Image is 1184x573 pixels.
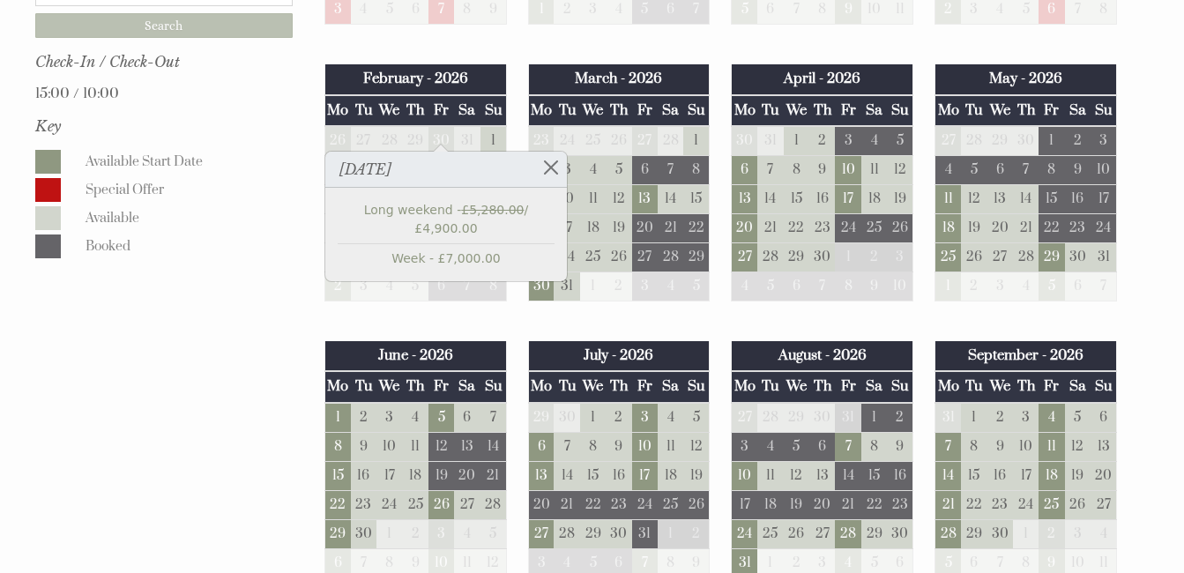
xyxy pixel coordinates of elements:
[1013,403,1039,433] td: 3
[554,403,579,433] td: 30
[1065,432,1091,461] td: 12
[606,432,631,461] td: 9
[732,64,913,94] th: April - 2026
[480,95,506,126] th: Su
[1091,95,1116,126] th: Su
[606,95,631,126] th: Th
[338,249,555,268] a: Week - £7,000.00
[961,272,987,301] td: 2
[376,272,402,301] td: 4
[887,432,912,461] td: 9
[861,156,887,185] td: 11
[528,64,710,94] th: March - 2026
[580,156,606,185] td: 4
[402,461,428,490] td: 18
[757,185,783,214] td: 14
[554,95,579,126] th: Tu
[528,432,554,461] td: 6
[861,95,887,126] th: Sa
[402,432,428,461] td: 11
[632,185,658,214] td: 13
[732,432,757,461] td: 3
[961,126,987,156] td: 28
[732,214,757,243] td: 20
[632,214,658,243] td: 20
[1013,156,1039,185] td: 7
[784,185,809,214] td: 15
[1065,272,1091,301] td: 6
[1039,243,1064,272] td: 29
[658,403,683,433] td: 4
[1039,156,1064,185] td: 8
[1065,403,1091,433] td: 5
[1091,243,1116,272] td: 31
[658,126,683,156] td: 28
[480,126,506,156] td: 1
[861,126,887,156] td: 4
[961,156,987,185] td: 5
[683,214,709,243] td: 22
[961,371,987,402] th: Tu
[454,126,480,156] td: 31
[835,403,860,433] td: 31
[887,156,912,185] td: 12
[987,185,1012,214] td: 13
[528,126,554,156] td: 23
[454,403,480,433] td: 6
[528,341,710,371] th: July - 2026
[606,272,631,301] td: 2
[351,95,376,126] th: Tu
[428,403,454,433] td: 5
[351,272,376,301] td: 3
[480,432,506,461] td: 14
[935,156,961,185] td: 4
[987,371,1012,402] th: We
[935,403,961,433] td: 31
[632,371,658,402] th: Fr
[683,95,709,126] th: Su
[606,214,631,243] td: 19
[809,156,835,185] td: 9
[683,272,709,301] td: 5
[324,95,350,126] th: Mo
[35,53,293,71] h3: Check-In / Check-Out
[987,95,1012,126] th: We
[428,272,454,301] td: 6
[1065,95,1091,126] th: Sa
[606,243,631,272] td: 26
[428,432,454,461] td: 12
[554,371,579,402] th: Tu
[683,371,709,402] th: Su
[324,64,506,94] th: February - 2026
[402,95,428,126] th: Th
[683,185,709,214] td: 15
[887,403,912,433] td: 2
[35,117,293,135] h3: Key
[658,185,683,214] td: 14
[732,185,757,214] td: 13
[784,126,809,156] td: 1
[861,371,887,402] th: Sa
[784,403,809,433] td: 29
[732,341,913,371] th: August - 2026
[658,371,683,402] th: Sa
[1091,156,1116,185] td: 10
[757,214,783,243] td: 21
[809,432,835,461] td: 6
[809,243,835,272] td: 30
[1013,371,1039,402] th: Th
[402,272,428,301] td: 5
[1013,126,1039,156] td: 30
[935,371,961,402] th: Mo
[1013,432,1039,461] td: 10
[658,95,683,126] th: Sa
[658,243,683,272] td: 28
[376,461,402,490] td: 17
[887,272,912,301] td: 10
[887,243,912,272] td: 3
[658,214,683,243] td: 21
[324,341,506,371] th: June - 2026
[935,214,961,243] td: 18
[835,272,860,301] td: 8
[632,95,658,126] th: Fr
